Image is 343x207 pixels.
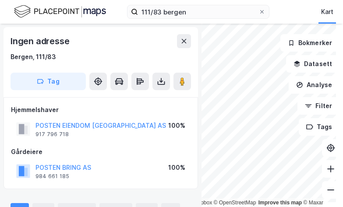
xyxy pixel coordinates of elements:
img: logo.f888ab2527a4732fd821a326f86c7f29.svg [14,4,106,19]
button: Tag [11,73,86,90]
div: 100% [168,120,185,131]
div: Ingen adresse [11,34,71,48]
div: Gårdeiere [11,147,191,157]
div: 917 796 718 [35,131,69,138]
div: Bergen, 111/83 [11,52,56,62]
a: OpenStreetMap [214,200,256,206]
button: Tags [299,118,339,136]
input: Søk på adresse, matrikkel, gårdeiere, leietakere eller personer [138,5,258,18]
div: Kontrollprogram for chat [299,165,343,207]
button: Analyse [289,76,339,94]
div: Kart [321,7,333,17]
div: 100% [168,162,185,173]
iframe: Chat Widget [299,165,343,207]
div: Hjemmelshaver [11,105,191,115]
button: Filter [297,97,339,115]
div: 984 661 185 [35,173,69,180]
a: Improve this map [258,200,302,206]
button: Bokmerker [280,34,339,52]
button: Datasett [286,55,339,73]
